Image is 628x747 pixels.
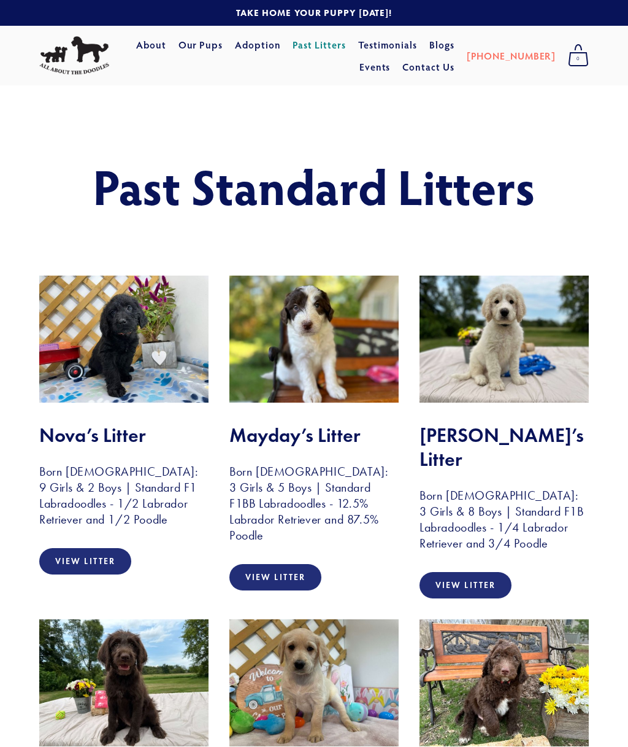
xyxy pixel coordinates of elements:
[419,487,589,551] h3: Born [DEMOGRAPHIC_DATA]: 3 Girls & 8 Boys | Standard F1B Labradoodles - 1/4 Labrador Retriever an...
[39,36,109,75] img: All About The Doodles
[39,548,131,575] a: View Litter
[568,51,589,67] span: 0
[467,45,556,67] a: [PHONE_NUMBER]
[86,159,541,213] h1: Past Standard Litters
[358,34,418,56] a: Testimonials
[229,564,321,590] a: View Litter
[429,34,454,56] a: Blogs
[229,463,399,543] h3: Born [DEMOGRAPHIC_DATA]: 3 Girls & 5 Boys | Standard F1BB Labradoodles - 12.5% Labrador Retriever...
[136,34,166,56] a: About
[178,34,223,56] a: Our Pups
[402,56,454,78] a: Contact Us
[562,41,595,71] a: 0 items in cart
[39,424,209,447] h2: Nova’s Litter
[235,34,281,56] a: Adoption
[419,572,511,598] a: View Litter
[229,424,399,447] h2: Mayday’s Litter
[39,463,209,527] h3: Born [DEMOGRAPHIC_DATA]: 9 Girls & 2 Boys | Standard F1 Labradoodles - 1/2 Labrador Retriever and...
[293,38,346,51] a: Past Litters
[419,424,589,471] h2: [PERSON_NAME]’s Litter
[359,56,391,78] a: Events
